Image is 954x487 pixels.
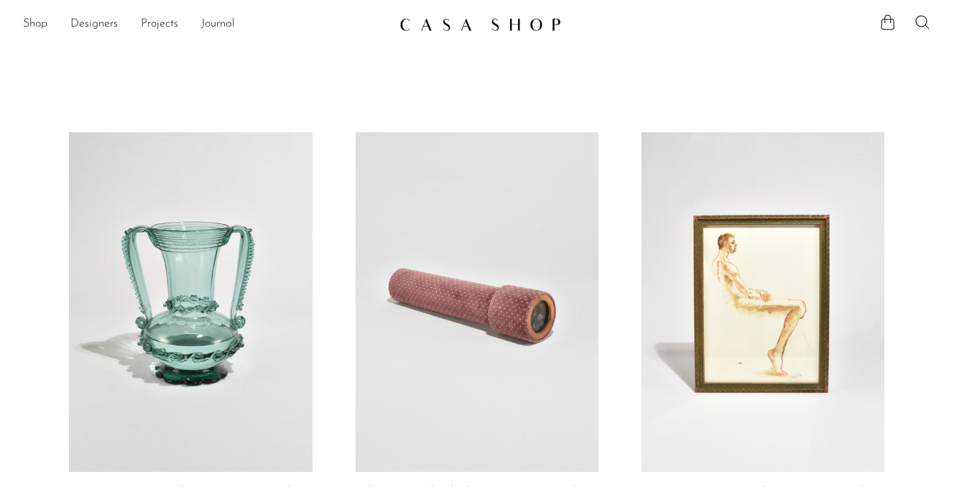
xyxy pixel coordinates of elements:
nav: Desktop navigation [23,12,388,37]
a: Journal [201,15,235,34]
ul: NEW HEADER MENU [23,12,388,37]
a: Shop [23,15,47,34]
a: Projects [141,15,178,34]
a: Designers [70,15,118,34]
